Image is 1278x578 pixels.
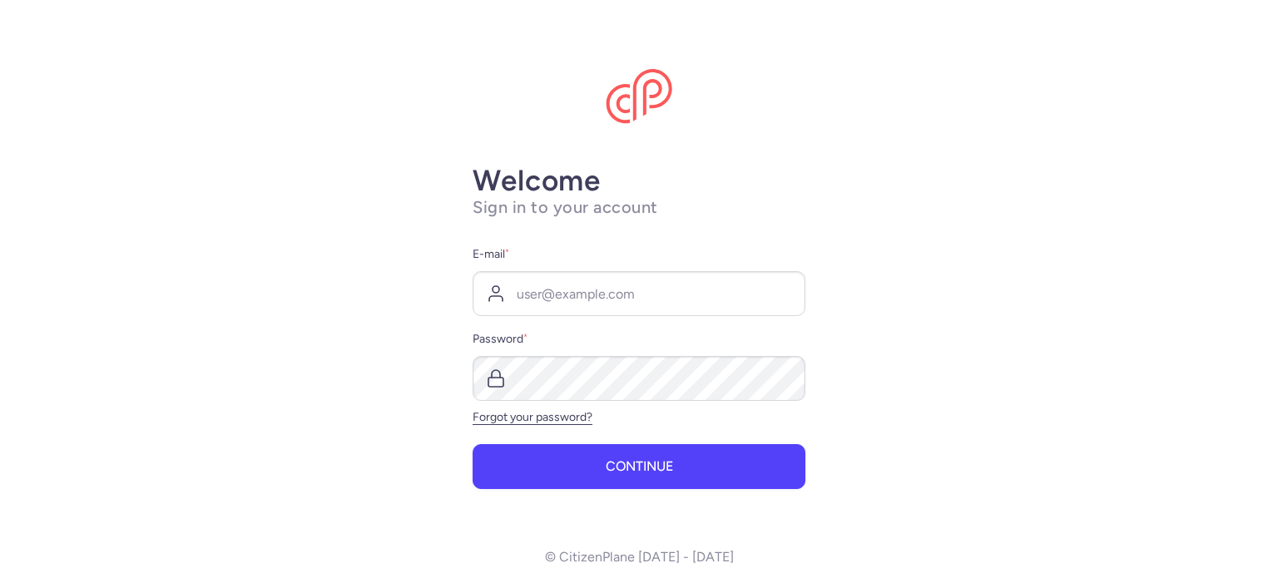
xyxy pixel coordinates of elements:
button: Continue [473,444,805,489]
input: user@example.com [473,271,805,316]
strong: Welcome [473,163,601,198]
label: E-mail [473,245,805,264]
label: Password [473,329,805,349]
span: Continue [606,459,673,474]
p: © CitizenPlane [DATE] - [DATE] [545,550,734,565]
a: Forgot your password? [473,410,592,424]
h1: Sign in to your account [473,197,805,218]
img: CitizenPlane logo [606,69,672,124]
